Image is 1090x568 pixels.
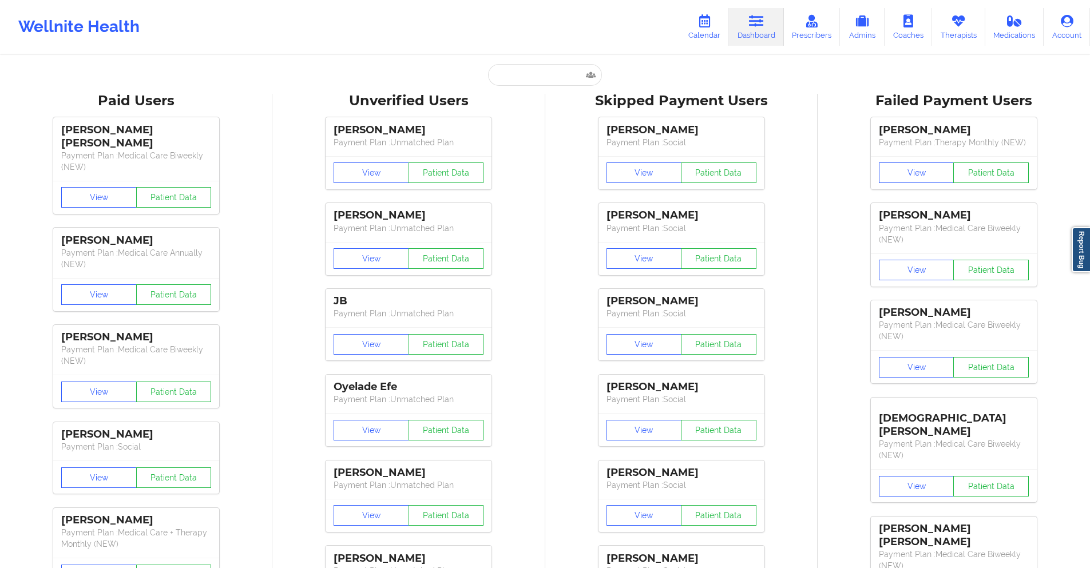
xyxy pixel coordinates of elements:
[8,92,264,110] div: Paid Users
[334,380,483,394] div: Oyelade Efe
[607,334,682,355] button: View
[136,187,212,208] button: Patient Data
[953,162,1029,183] button: Patient Data
[953,357,1029,378] button: Patient Data
[681,420,756,440] button: Patient Data
[61,331,211,344] div: [PERSON_NAME]
[879,124,1029,137] div: [PERSON_NAME]
[879,319,1029,342] p: Payment Plan : Medical Care Biweekly (NEW)
[985,8,1044,46] a: Medications
[61,150,211,173] p: Payment Plan : Medical Care Biweekly (NEW)
[334,552,483,565] div: [PERSON_NAME]
[840,8,885,46] a: Admins
[879,306,1029,319] div: [PERSON_NAME]
[409,334,484,355] button: Patient Data
[334,162,409,183] button: View
[681,505,756,526] button: Patient Data
[61,441,211,452] p: Payment Plan : Social
[729,8,784,46] a: Dashboard
[879,476,954,496] button: View
[607,223,756,234] p: Payment Plan : Social
[409,162,484,183] button: Patient Data
[607,124,756,137] div: [PERSON_NAME]
[334,295,483,308] div: JB
[826,92,1082,110] div: Failed Payment Users
[61,382,137,402] button: View
[879,438,1029,461] p: Payment Plan : Medical Care Biweekly (NEW)
[61,527,211,550] p: Payment Plan : Medical Care + Therapy Monthly (NEW)
[334,479,483,491] p: Payment Plan : Unmatched Plan
[681,162,756,183] button: Patient Data
[136,467,212,488] button: Patient Data
[1044,8,1090,46] a: Account
[61,234,211,247] div: [PERSON_NAME]
[61,124,211,150] div: [PERSON_NAME] [PERSON_NAME]
[61,187,137,208] button: View
[61,467,137,488] button: View
[334,505,409,526] button: View
[334,308,483,319] p: Payment Plan : Unmatched Plan
[607,479,756,491] p: Payment Plan : Social
[61,514,211,527] div: [PERSON_NAME]
[680,8,729,46] a: Calendar
[61,428,211,441] div: [PERSON_NAME]
[334,334,409,355] button: View
[607,380,756,394] div: [PERSON_NAME]
[334,137,483,148] p: Payment Plan : Unmatched Plan
[334,420,409,440] button: View
[409,248,484,269] button: Patient Data
[879,223,1029,245] p: Payment Plan : Medical Care Biweekly (NEW)
[607,394,756,405] p: Payment Plan : Social
[607,466,756,479] div: [PERSON_NAME]
[885,8,932,46] a: Coaches
[879,357,954,378] button: View
[136,382,212,402] button: Patient Data
[607,162,682,183] button: View
[879,260,954,280] button: View
[1072,227,1090,272] a: Report Bug
[334,223,483,234] p: Payment Plan : Unmatched Plan
[607,505,682,526] button: View
[334,124,483,137] div: [PERSON_NAME]
[932,8,985,46] a: Therapists
[334,248,409,269] button: View
[553,92,810,110] div: Skipped Payment Users
[879,137,1029,148] p: Payment Plan : Therapy Monthly (NEW)
[334,394,483,405] p: Payment Plan : Unmatched Plan
[953,476,1029,496] button: Patient Data
[681,334,756,355] button: Patient Data
[334,209,483,222] div: [PERSON_NAME]
[61,247,211,270] p: Payment Plan : Medical Care Annually (NEW)
[784,8,841,46] a: Prescribers
[681,248,756,269] button: Patient Data
[61,284,137,305] button: View
[607,209,756,222] div: [PERSON_NAME]
[409,420,484,440] button: Patient Data
[607,552,756,565] div: [PERSON_NAME]
[409,505,484,526] button: Patient Data
[879,162,954,183] button: View
[607,248,682,269] button: View
[879,522,1029,549] div: [PERSON_NAME] [PERSON_NAME]
[879,403,1029,438] div: [DEMOGRAPHIC_DATA][PERSON_NAME]
[334,466,483,479] div: [PERSON_NAME]
[607,308,756,319] p: Payment Plan : Social
[61,344,211,367] p: Payment Plan : Medical Care Biweekly (NEW)
[607,295,756,308] div: [PERSON_NAME]
[136,284,212,305] button: Patient Data
[879,209,1029,222] div: [PERSON_NAME]
[607,420,682,440] button: View
[280,92,537,110] div: Unverified Users
[953,260,1029,280] button: Patient Data
[607,137,756,148] p: Payment Plan : Social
